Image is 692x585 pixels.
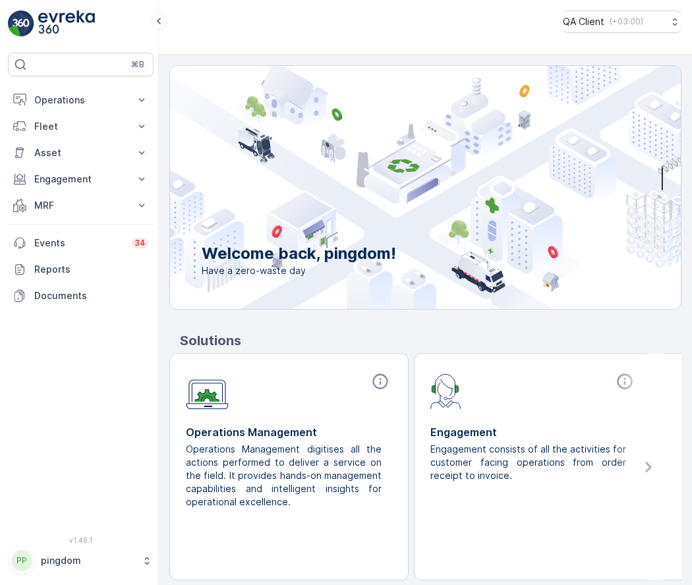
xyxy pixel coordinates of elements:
[563,11,681,33] button: QA Client(+03:00)
[430,424,637,440] p: Engagement
[563,15,604,28] p: QA Client
[8,140,154,166] button: Asset
[186,372,229,410] img: module-icon
[430,372,461,409] img: module-icon
[131,59,144,70] p: ⌘B
[8,87,154,113] button: Operations
[8,11,34,37] img: logo
[8,113,154,140] button: Fleet
[186,424,392,440] p: Operations Management
[180,331,681,350] p: Solutions
[34,199,127,212] p: MRF
[134,238,146,248] p: 34
[186,443,382,509] p: Operations Management digitises all the actions performed to deliver a service on the field. It p...
[34,146,127,159] p: Asset
[34,237,124,250] p: Events
[8,256,154,283] a: Reports
[41,554,135,567] p: pingdom
[8,230,154,256] a: Events34
[8,283,154,309] a: Documents
[8,536,154,544] span: v 1.48.1
[38,11,95,37] img: logo_light-DOdMpM7g.png
[11,550,32,571] div: PP
[34,120,127,133] p: Fleet
[8,192,154,219] button: MRF
[34,94,127,107] p: Operations
[34,173,127,186] p: Engagement
[34,289,148,302] p: Documents
[430,443,626,482] p: Engagement consists of all the activities for customer facing operations from order receipt to in...
[34,263,148,276] p: Reports
[202,243,396,264] p: Welcome back, pingdom!
[610,16,643,27] p: ( +03:00 )
[8,166,154,192] button: Engagement
[8,547,154,574] button: PPpingdom
[111,66,681,309] img: city illustration
[202,264,396,277] span: Have a zero-waste day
